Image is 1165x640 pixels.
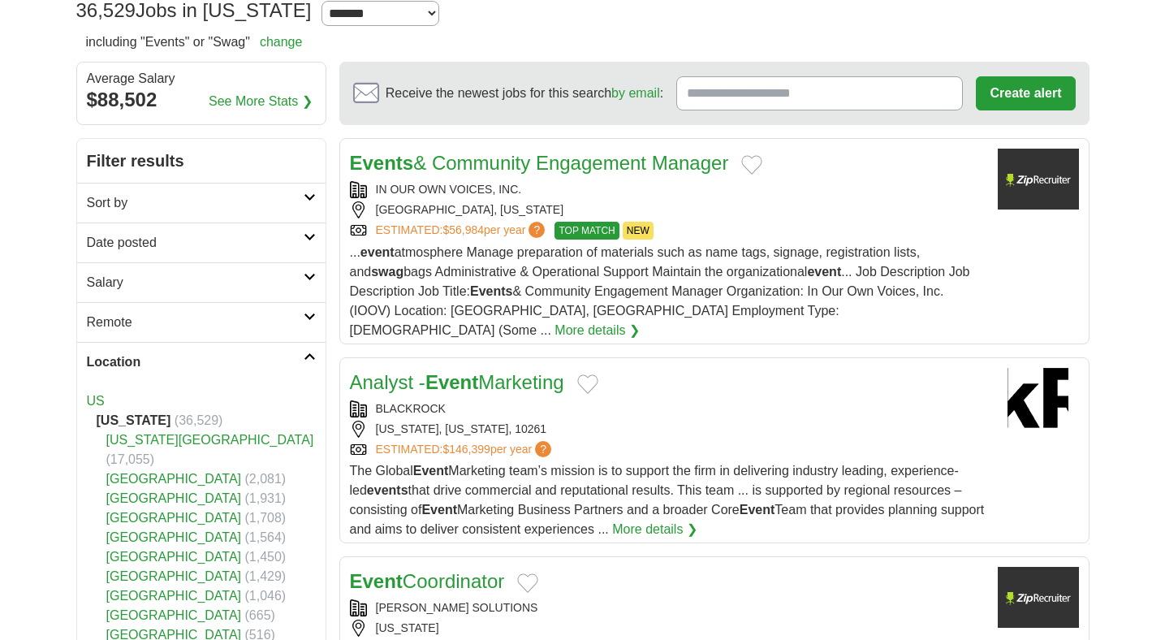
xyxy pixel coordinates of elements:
[998,368,1079,429] img: BlackRock logo
[77,302,326,342] a: Remote
[245,472,287,486] span: (2,081)
[260,35,303,49] a: change
[376,441,555,458] a: ESTIMATED:$146,399per year?
[87,273,304,292] h2: Salary
[350,181,985,198] div: IN OUR OWN VOICES, INC.
[612,520,697,539] a: More details ❯
[245,589,287,603] span: (1,046)
[367,483,408,497] strong: events
[350,245,970,337] span: ... atmosphere Manage preparation of materials such as name tags, signage, registration lists, an...
[106,608,242,622] a: [GEOGRAPHIC_DATA]
[442,443,490,456] span: $146,399
[106,550,242,564] a: [GEOGRAPHIC_DATA]
[106,472,242,486] a: [GEOGRAPHIC_DATA]
[998,567,1079,628] img: Company logo
[87,313,304,332] h2: Remote
[413,464,449,478] strong: Event
[554,321,640,340] a: More details ❯
[371,265,403,279] strong: swag
[807,265,841,279] strong: event
[577,374,598,394] button: Add to favorite jobs
[77,139,326,183] h2: Filter results
[87,394,105,408] a: US
[517,573,538,593] button: Add to favorite jobs
[350,570,505,592] a: EventCoordinator
[376,402,446,415] a: BLACKROCK
[87,193,304,213] h2: Sort by
[209,92,313,111] a: See More Stats ❯
[442,223,484,236] span: $56,984
[350,464,985,536] span: The Global Marketing team’s mission is to support the firm in delivering industry leading, experi...
[245,569,287,583] span: (1,429)
[376,222,549,240] a: ESTIMATED:$56,984per year?
[350,599,985,616] div: [PERSON_NAME] SOLUTIONS
[611,86,660,100] a: by email
[106,569,242,583] a: [GEOGRAPHIC_DATA]
[77,183,326,223] a: Sort by
[386,84,663,103] span: Receive the newest jobs for this search :
[350,201,985,218] div: [GEOGRAPHIC_DATA], [US_STATE]
[106,511,242,525] a: [GEOGRAPHIC_DATA]
[106,589,242,603] a: [GEOGRAPHIC_DATA]
[106,452,155,466] span: (17,055)
[175,413,223,427] span: (36,529)
[350,152,414,174] strong: Events
[77,262,326,302] a: Salary
[106,433,314,447] a: [US_STATE][GEOGRAPHIC_DATA]
[470,284,512,298] strong: Events
[350,152,729,174] a: Events& Community Engagement Manager
[529,222,545,238] span: ?
[350,570,403,592] strong: Event
[425,371,478,393] strong: Event
[350,620,985,637] div: [US_STATE]
[77,223,326,262] a: Date posted
[87,352,304,372] h2: Location
[350,371,564,393] a: Analyst -EventMarketing
[245,608,275,622] span: (665)
[87,233,304,253] h2: Date posted
[554,222,619,240] span: TOP MATCH
[421,503,457,517] strong: Event
[740,503,775,517] strong: Event
[245,530,287,544] span: (1,564)
[350,421,985,438] div: [US_STATE], [US_STATE], 10261
[86,32,303,52] h2: including "Events" or "Swag"
[77,342,326,382] a: Location
[623,222,654,240] span: NEW
[87,72,316,85] div: Average Salary
[976,76,1075,110] button: Create alert
[245,491,287,505] span: (1,931)
[97,413,171,427] strong: [US_STATE]
[998,149,1079,210] img: Company logo
[106,530,242,544] a: [GEOGRAPHIC_DATA]
[87,85,316,115] div: $88,502
[535,441,551,457] span: ?
[741,155,762,175] button: Add to favorite jobs
[245,550,287,564] span: (1,450)
[360,245,395,259] strong: event
[245,511,287,525] span: (1,708)
[106,491,242,505] a: [GEOGRAPHIC_DATA]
